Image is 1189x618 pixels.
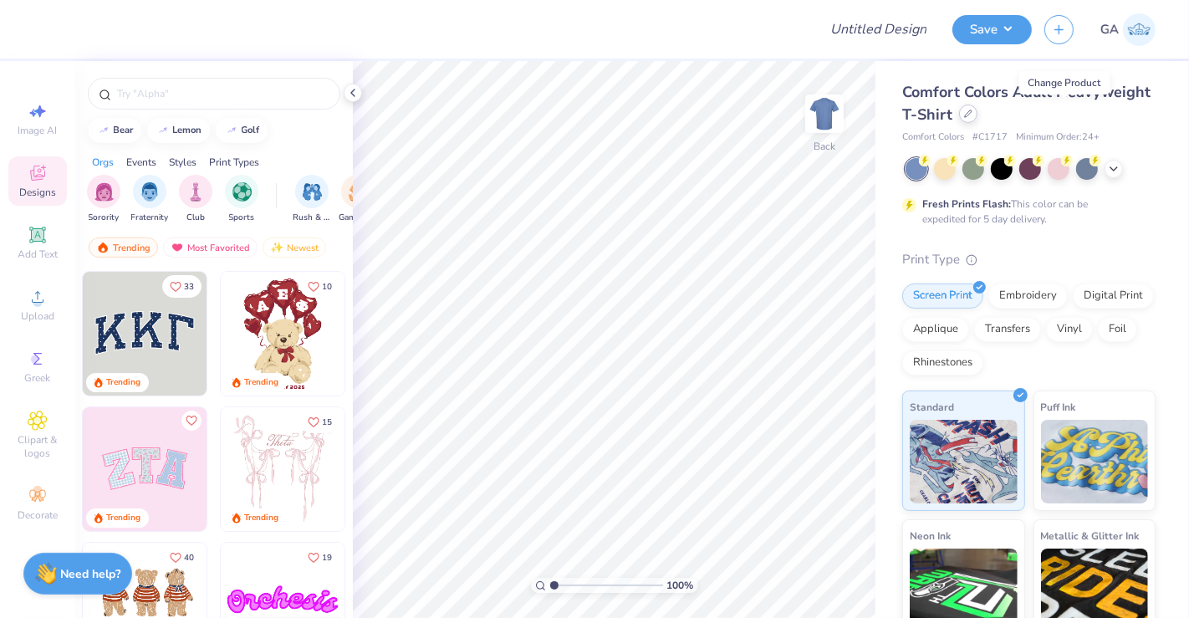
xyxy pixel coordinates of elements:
div: golf [242,125,260,135]
input: Try "Alpha" [115,85,329,102]
span: 10 [322,283,332,291]
img: Puff Ink [1041,420,1149,503]
div: Most Favorited [163,237,258,258]
div: Trending [106,512,140,524]
button: Like [300,275,339,298]
div: Print Type [902,250,1156,269]
button: Save [952,15,1032,44]
div: Events [126,155,156,170]
div: This color can be expedited for 5 day delivery. [922,197,1128,227]
div: Newest [263,237,326,258]
div: filter for Club [179,175,212,224]
img: Sports Image [232,182,252,202]
span: Game Day [339,212,377,224]
div: Trending [89,237,158,258]
span: Clipart & logos [8,433,67,460]
img: 83dda5b0-2158-48ca-832c-f6b4ef4c4536 [221,407,344,531]
span: Decorate [18,508,58,522]
img: Sorority Image [94,182,114,202]
div: Applique [902,317,969,342]
img: e74243e0-e378-47aa-a400-bc6bcb25063a [344,272,468,396]
img: 5ee11766-d822-42f5-ad4e-763472bf8dcf [207,407,330,531]
div: Vinyl [1046,317,1093,342]
span: Upload [21,309,54,323]
span: Designs [19,186,56,199]
button: Like [162,275,202,298]
span: 19 [322,554,332,562]
span: Neon Ink [910,527,951,544]
button: filter button [131,175,169,224]
img: Fraternity Image [140,182,159,202]
span: Add Text [18,248,58,261]
img: Newest.gif [270,242,283,253]
img: trend_line.gif [156,125,170,135]
div: Back [814,139,835,154]
div: Foil [1098,317,1137,342]
button: filter button [225,175,258,224]
input: Untitled Design [817,13,940,46]
strong: Fresh Prints Flash: [922,197,1011,211]
div: filter for Sorority [87,175,120,224]
a: GA [1100,13,1156,46]
div: filter for Rush & Bid [293,175,331,224]
div: Digital Print [1073,283,1154,309]
span: 15 [322,418,332,426]
button: Like [300,546,339,569]
button: filter button [179,175,212,224]
span: 33 [184,283,194,291]
span: 100 % [667,578,694,593]
img: trending.gif [96,242,110,253]
img: 3b9aba4f-e317-4aa7-a679-c95a879539bd [83,272,207,396]
div: Change Product [1019,71,1110,94]
div: Orgs [92,155,114,170]
button: golf [216,118,268,143]
button: lemon [147,118,210,143]
span: # C1717 [972,130,1008,145]
span: Greek [25,371,51,385]
div: Trending [244,376,278,389]
span: Comfort Colors Adult Heavyweight T-Shirt [902,82,1151,125]
strong: Need help? [61,566,121,582]
span: Fraternity [131,212,169,224]
img: Gaurisha Aggarwal [1123,13,1156,46]
span: Rush & Bid [293,212,331,224]
div: filter for Game Day [339,175,377,224]
button: filter button [87,175,120,224]
div: bear [114,125,134,135]
div: filter for Sports [225,175,258,224]
span: Comfort Colors [902,130,964,145]
span: Club [186,212,205,224]
div: Trending [106,376,140,389]
img: 9980f5e8-e6a1-4b4a-8839-2b0e9349023c [83,407,207,531]
img: trend_line.gif [97,125,110,135]
div: Trending [244,512,278,524]
img: Game Day Image [349,182,368,202]
button: Like [181,411,202,431]
span: Minimum Order: 24 + [1016,130,1100,145]
button: bear [88,118,141,143]
img: Rush & Bid Image [303,182,322,202]
div: Styles [169,155,196,170]
span: Standard [910,398,954,416]
span: Sorority [89,212,120,224]
span: Image AI [18,124,58,137]
button: Like [300,411,339,433]
img: Back [808,97,841,130]
div: Rhinestones [902,350,983,375]
img: Standard [910,420,1018,503]
button: filter button [339,175,377,224]
span: Metallic & Glitter Ink [1041,527,1140,544]
button: filter button [293,175,331,224]
div: filter for Fraternity [131,175,169,224]
div: lemon [173,125,202,135]
span: Puff Ink [1041,398,1076,416]
img: most_fav.gif [171,242,184,253]
img: 587403a7-0594-4a7f-b2bd-0ca67a3ff8dd [221,272,344,396]
img: edfb13fc-0e43-44eb-bea2-bf7fc0dd67f9 [207,272,330,396]
button: Like [162,546,202,569]
span: Sports [229,212,255,224]
div: Transfers [974,317,1041,342]
div: Embroidery [988,283,1068,309]
img: trend_line.gif [225,125,238,135]
div: Screen Print [902,283,983,309]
